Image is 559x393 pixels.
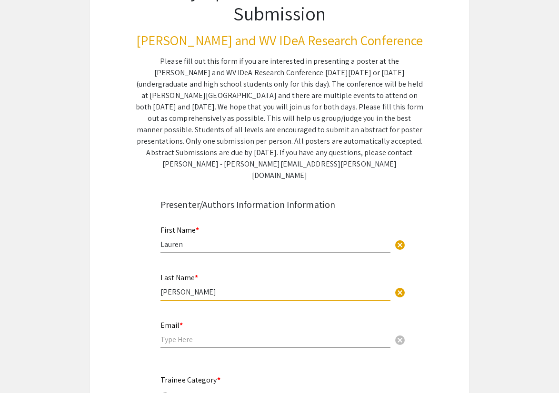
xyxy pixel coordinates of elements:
input: Type Here [160,239,390,249]
div: Presenter/Authors Information Information [160,197,399,212]
iframe: Chat [7,350,40,386]
mat-label: Trainee Category [160,375,220,385]
mat-label: First Name [160,225,199,235]
mat-label: Last Name [160,273,198,283]
input: Type Here [160,334,390,344]
button: Clear [390,235,409,254]
input: Type Here [160,287,390,297]
button: Clear [390,330,409,349]
h3: [PERSON_NAME] and WV IDeA Research Conference [136,32,423,49]
mat-label: Email [160,320,183,330]
span: cancel [394,287,406,298]
span: cancel [394,239,406,251]
span: cancel [394,334,406,346]
div: Please fill out this form if you are interested in presenting a poster at the [PERSON_NAME] and W... [136,56,423,181]
button: Clear [390,282,409,301]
